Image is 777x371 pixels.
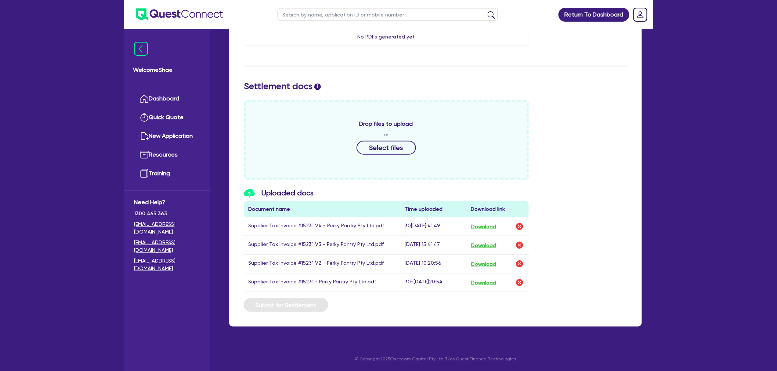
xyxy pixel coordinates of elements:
[515,260,524,268] img: delete-icon
[244,189,255,198] img: icon-upload
[134,146,200,164] a: Resources
[401,273,466,292] td: 30-[DATE]20:54
[515,278,524,287] img: delete-icon
[401,236,466,255] td: [DATE] 15:41:47
[471,278,496,287] button: Download
[134,210,200,217] span: 1300 465 363
[466,201,529,217] th: Download link
[278,8,498,21] input: Search by name, application ID or mobile number...
[140,113,149,122] img: quick-quote
[244,298,328,312] button: Submit for Settlement
[471,259,496,269] button: Download
[134,127,200,146] a: New Application
[140,150,149,159] img: resources
[244,201,401,217] th: Document name
[140,169,149,178] img: training
[134,164,200,183] a: Training
[401,201,466,217] th: Time uploaded
[631,5,650,24] a: Dropdown toggle
[401,217,466,236] td: 30[DATE]:41:49
[244,273,401,292] td: Supplier Tax Invoice #15231 - Perky Pantry Pty Ltd.pdf
[314,84,321,90] span: i
[136,8,223,21] img: quest-connect-logo-blue
[401,255,466,273] td: [DATE] 10:20:56
[224,356,647,363] p: © Copyright 2025 Oneteam Capital Pty Ltd T/as Quest Finance Technologies
[384,131,388,138] span: or
[244,217,401,236] td: Supplier Tax Invoice #15231 V4 - Perky Pantry Pty Ltd.pdf
[134,257,200,272] a: [EMAIL_ADDRESS][DOMAIN_NAME]
[134,42,148,56] img: icon-menu-close
[357,141,416,155] button: Select files
[515,222,524,231] img: delete-icon
[471,240,496,250] button: Download
[134,89,200,108] a: Dashboard
[134,239,200,254] a: [EMAIL_ADDRESS][DOMAIN_NAME]
[134,108,200,127] a: Quick Quote
[244,29,529,45] td: No PDFs generated yet
[359,120,413,128] span: Drop files to upload
[244,255,401,273] td: Supplier Tax Invoice #15231 V2 - Perky Pantry Pty Ltd.pdf
[244,81,627,92] h2: Settlement docs
[133,66,202,74] span: Welcome Shae
[244,236,401,255] td: Supplier Tax Invoice #15231 V3 - Perky Pantry Pty Ltd.pdf
[134,220,200,236] a: [EMAIL_ADDRESS][DOMAIN_NAME]
[140,132,149,140] img: new-application
[244,188,529,198] h3: Uploaded docs
[515,241,524,250] img: delete-icon
[559,8,629,22] a: Return To Dashboard
[471,222,496,231] button: Download
[134,198,200,207] span: Need Help?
